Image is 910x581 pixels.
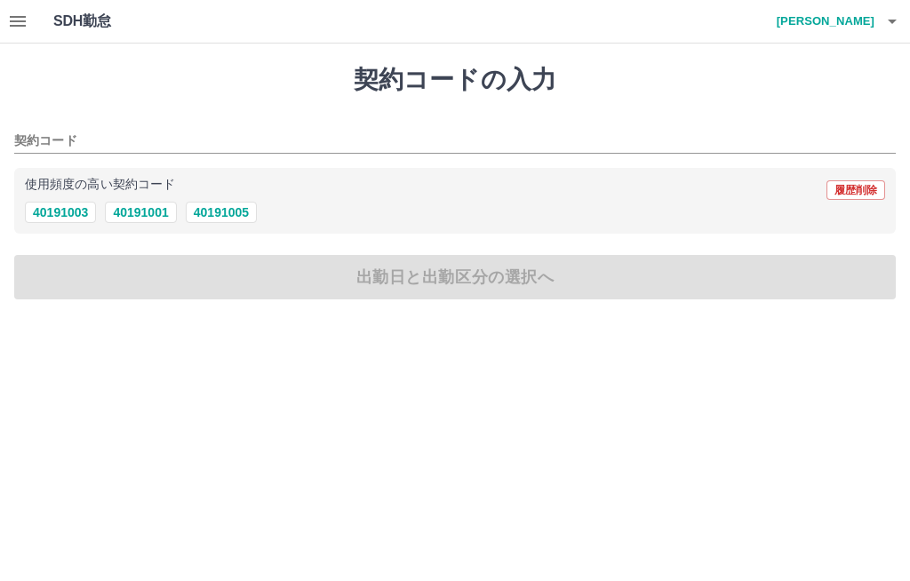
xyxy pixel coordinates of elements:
[186,202,257,223] button: 40191005
[826,180,885,200] button: 履歴削除
[25,179,175,191] p: 使用頻度の高い契約コード
[14,65,896,95] h1: 契約コードの入力
[25,202,96,223] button: 40191003
[105,202,176,223] button: 40191001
